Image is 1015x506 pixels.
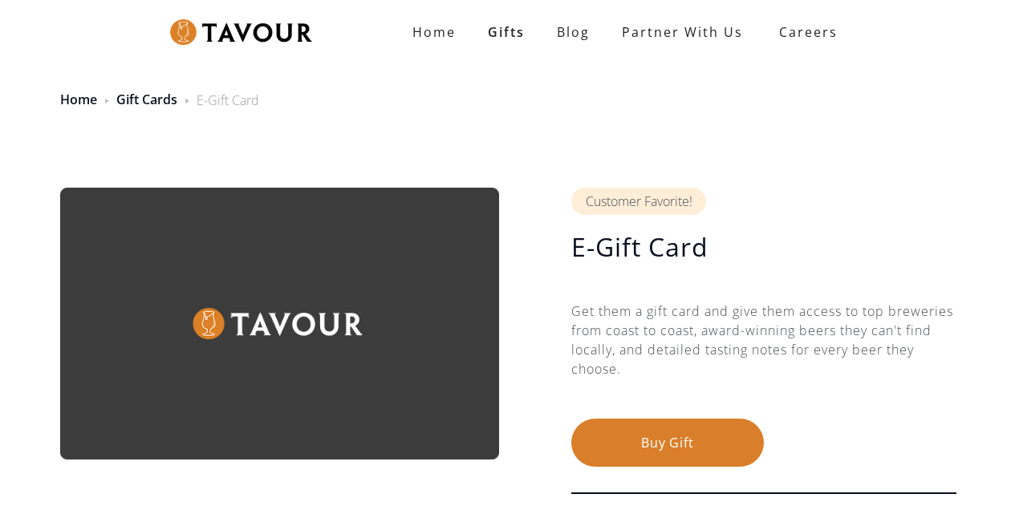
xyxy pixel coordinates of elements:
a: Home [60,91,97,108]
div: E-Gift Card [197,91,259,110]
strong: Careers [779,16,838,48]
div: Get them a gift card and give them access to top breweries from coast to coast, award-winning bee... [571,302,956,419]
a: partner with us [606,16,759,48]
a: Home [396,16,472,48]
a: Careers [759,10,850,55]
a: Blog [541,16,606,48]
strong: Home [412,23,456,41]
button: Buy Gift [571,419,764,467]
h1: E-Gift Card [571,231,956,263]
a: Gift Cards [116,91,177,108]
div: Customer Favorite! [571,188,706,215]
a: Gifts [472,16,541,48]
